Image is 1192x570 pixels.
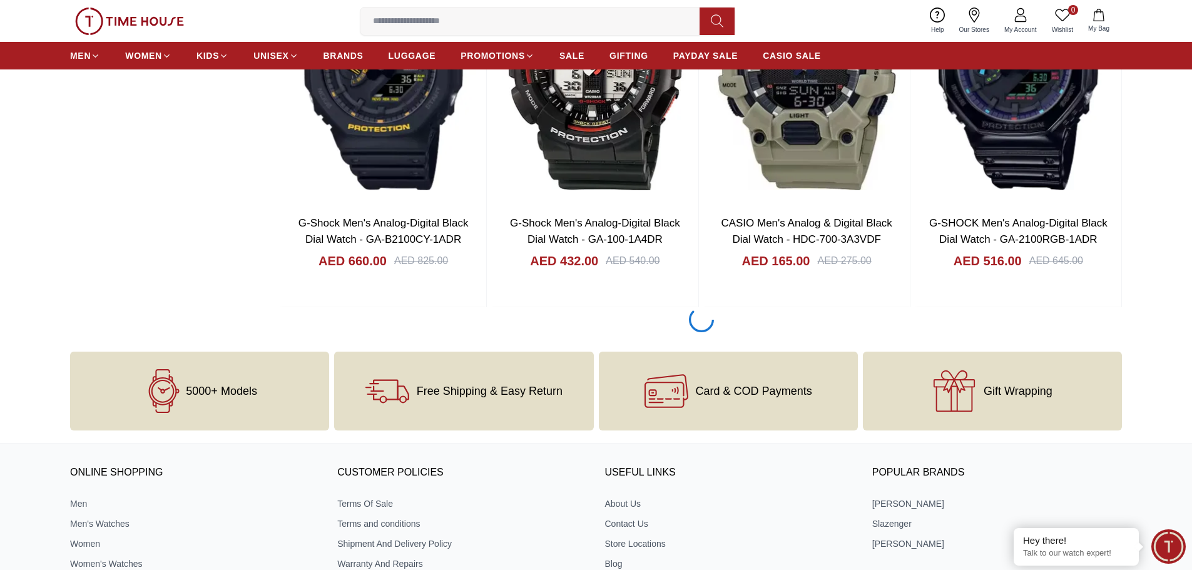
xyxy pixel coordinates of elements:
span: Gift Wrapping [984,385,1052,397]
span: KIDS [196,49,219,62]
h3: ONLINE SHOPPING [70,464,320,482]
a: Women [70,537,320,550]
a: Blog [605,557,855,570]
span: WOMEN [125,49,162,62]
div: Chat Widget [1151,529,1186,564]
a: GIFTING [609,44,648,67]
a: PAYDAY SALE [673,44,738,67]
h3: CUSTOMER POLICIES [337,464,587,482]
a: Store Locations [605,537,855,550]
div: AED 645.00 [1029,253,1083,268]
h4: AED 165.00 [742,252,810,270]
a: UNISEX [253,44,298,67]
a: Men's Watches [70,517,320,530]
a: PROMOTIONS [461,44,534,67]
span: Free Shipping & Easy Return [417,385,563,397]
button: My Bag [1081,6,1117,36]
a: BRANDS [323,44,364,67]
span: Wishlist [1047,25,1078,34]
a: Our Stores [952,5,997,37]
span: GIFTING [609,49,648,62]
a: Shipment And Delivery Policy [337,537,587,550]
h4: AED 516.00 [954,252,1022,270]
span: BRANDS [323,49,364,62]
a: G-Shock Men's Analog-Digital Black Dial Watch - GA-100-1A4DR [510,217,680,245]
span: 0 [1068,5,1078,15]
a: WOMEN [125,44,171,67]
a: Men [70,497,320,510]
a: KIDS [196,44,228,67]
a: Contact Us [605,517,855,530]
a: G-Shock Men's Analog-Digital Black Dial Watch - GA-B2100CY-1ADR [298,217,469,245]
div: Hey there! [1023,534,1129,547]
a: Warranty And Repairs [337,557,587,570]
h4: AED 660.00 [318,252,387,270]
span: LUGGAGE [389,49,436,62]
a: LUGGAGE [389,44,436,67]
a: Women's Watches [70,557,320,570]
span: My Bag [1083,24,1114,33]
a: Terms and conditions [337,517,587,530]
div: AED 275.00 [817,253,871,268]
span: MEN [70,49,91,62]
span: 5000+ Models [186,385,257,397]
h3: USEFUL LINKS [605,464,855,482]
h4: AED 432.00 [530,252,598,270]
p: Talk to our watch expert! [1023,548,1129,559]
div: AED 825.00 [394,253,448,268]
img: ... [75,8,184,35]
span: PAYDAY SALE [673,49,738,62]
a: Slazenger [872,517,1122,530]
a: 0Wishlist [1044,5,1081,37]
span: CASIO SALE [763,49,821,62]
div: AED 540.00 [606,253,660,268]
span: UNISEX [253,49,288,62]
span: Our Stores [954,25,994,34]
a: Terms Of Sale [337,497,587,510]
a: [PERSON_NAME] [872,497,1122,510]
a: G-SHOCK Men's Analog-Digital Black Dial Watch - GA-2100RGB-1ADR [929,217,1108,245]
span: My Account [999,25,1042,34]
a: CASIO Men's Analog & Digital Black Dial Watch - HDC-700-3A3VDF [721,217,892,245]
a: MEN [70,44,100,67]
a: Help [924,5,952,37]
a: SALE [559,44,584,67]
span: SALE [559,49,584,62]
span: Help [926,25,949,34]
h3: Popular Brands [872,464,1122,482]
a: [PERSON_NAME] [872,537,1122,550]
a: CASIO SALE [763,44,821,67]
span: PROMOTIONS [461,49,525,62]
span: Card & COD Payments [696,385,812,397]
a: About Us [605,497,855,510]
